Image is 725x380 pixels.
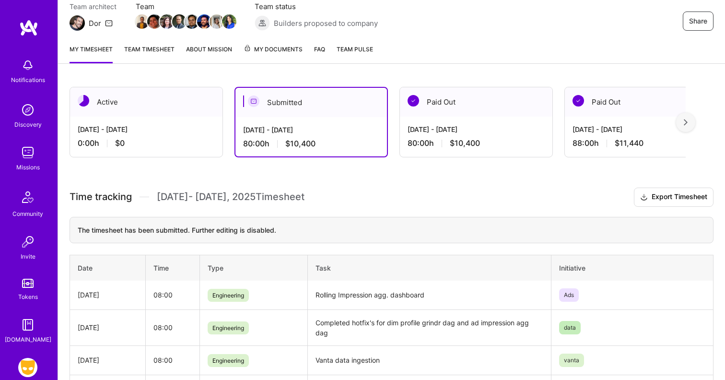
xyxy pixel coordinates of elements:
img: Team Member Avatar [135,14,149,29]
a: Team Member Avatar [210,13,223,30]
span: Builders proposed to company [274,18,378,28]
a: Team Member Avatar [136,13,148,30]
div: 0:00 h [78,138,215,148]
th: Time [145,255,199,281]
th: Initiative [551,255,713,281]
span: Share [689,16,707,26]
img: discovery [18,100,37,119]
img: Community [16,186,39,209]
img: Team Member Avatar [160,14,174,29]
div: Tokens [18,292,38,302]
td: 08:00 [145,281,199,310]
span: Engineering [208,289,249,302]
img: Team Member Avatar [197,14,211,29]
div: Submitted [235,88,387,117]
img: bell [18,56,37,75]
img: Submitted [248,95,259,107]
div: [DOMAIN_NAME] [5,334,51,344]
div: Paid Out [565,87,717,117]
a: FAQ [314,44,325,63]
span: Team Pulse [337,46,373,53]
div: Missions [16,162,40,172]
a: Team timesheet [124,44,175,63]
img: teamwork [18,143,37,162]
div: 80:00 h [408,138,545,148]
div: [DATE] - [DATE] [408,124,545,134]
span: $0 [115,138,125,148]
img: Team Member Avatar [172,14,187,29]
span: $10,400 [450,138,480,148]
div: Dor [89,18,101,28]
span: $10,400 [285,139,316,149]
span: Team [136,1,235,12]
button: Share [683,12,713,31]
span: My Documents [244,44,303,55]
div: 80:00 h [243,139,379,149]
td: 08:00 [145,309,199,345]
span: Time tracking [70,191,132,203]
img: Paid Out [408,95,419,107]
a: Team Pulse [337,44,373,63]
div: Community [12,209,43,219]
span: $11,440 [615,138,643,148]
a: Team Member Avatar [186,13,198,30]
a: Team Member Avatar [173,13,186,30]
img: Team Member Avatar [210,14,224,29]
img: Team Member Avatar [185,14,199,29]
a: Grindr: Data + FE + CyberSecurity + QA [16,358,40,377]
div: Notifications [11,75,45,85]
img: Invite [18,232,37,251]
div: [DATE] [78,355,138,365]
div: [DATE] [78,322,138,332]
div: The timesheet has been submitted. Further editing is disabled. [70,217,713,243]
span: Team status [255,1,378,12]
th: Date [70,255,146,281]
div: 88:00 h [573,138,710,148]
span: Engineering [208,354,249,367]
th: Task [308,255,551,281]
img: tokens [22,279,34,288]
img: Builders proposed to company [255,15,270,31]
span: Ads [559,288,579,302]
img: Team Architect [70,15,85,31]
div: [DATE] [78,290,138,300]
div: Discovery [14,119,42,130]
div: Active [70,87,222,117]
td: 08:00 [145,345,199,375]
a: My timesheet [70,44,113,63]
div: Paid Out [400,87,552,117]
div: [DATE] - [DATE] [243,125,379,135]
a: Team Member Avatar [148,13,161,30]
span: [DATE] - [DATE] , 2025 Timesheet [157,191,304,203]
a: My Documents [244,44,303,63]
a: About Mission [186,44,232,63]
img: Active [78,95,89,107]
td: Vanta data ingestion [308,345,551,375]
img: Grindr: Data + FE + CyberSecurity + QA [18,358,37,377]
span: Engineering [208,321,249,334]
img: logo [19,19,38,36]
img: Team Member Avatar [147,14,162,29]
img: guide book [18,315,37,334]
img: right [684,119,688,126]
img: Team Member Avatar [222,14,236,29]
div: [DATE] - [DATE] [78,124,215,134]
span: Team architect [70,1,117,12]
td: Completed hotfix's for dim profile grindr dag and ad impression agg dag [308,309,551,345]
div: Invite [21,251,35,261]
img: Paid Out [573,95,584,107]
div: [DATE] - [DATE] [573,124,710,134]
a: Team Member Avatar [223,13,235,30]
a: Team Member Avatar [198,13,210,30]
a: Team Member Avatar [161,13,173,30]
i: icon Download [640,192,648,202]
span: vanta [559,354,584,367]
button: Export Timesheet [634,188,713,207]
i: icon Mail [105,19,113,27]
td: Rolling Impression agg. dashboard [308,281,551,310]
span: data [559,321,581,334]
th: Type [199,255,308,281]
